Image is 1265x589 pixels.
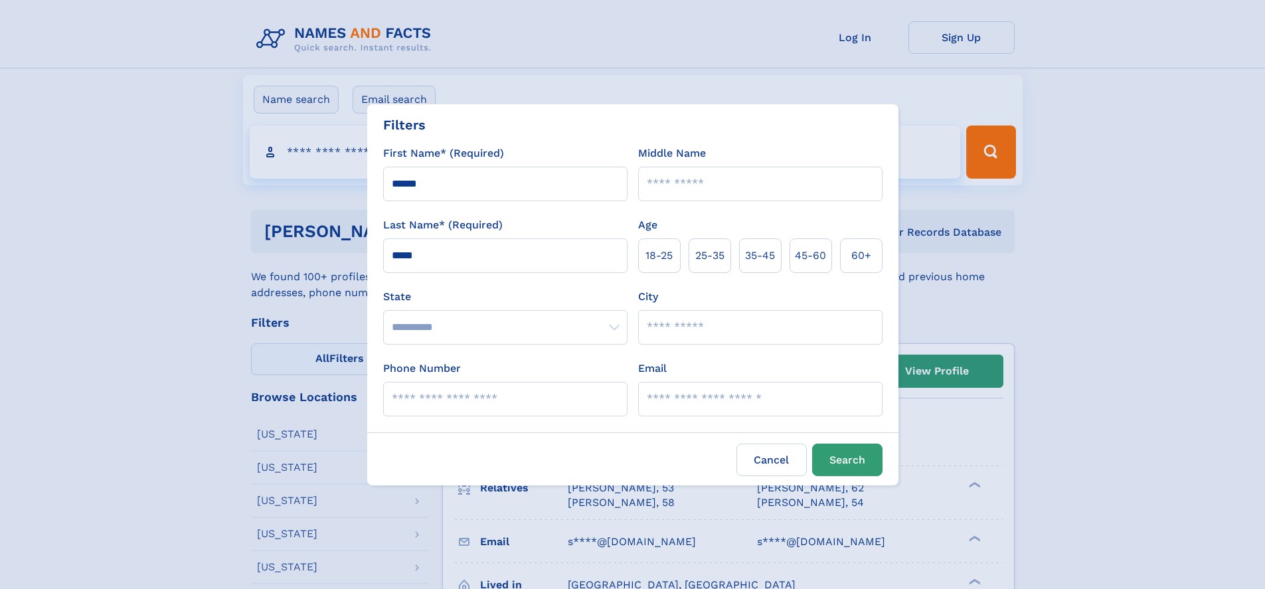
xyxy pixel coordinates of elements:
div: Filters [383,115,426,135]
span: 60+ [851,248,871,264]
label: City [638,289,658,305]
button: Search [812,444,883,476]
span: 45‑60 [795,248,826,264]
label: State [383,289,628,305]
label: First Name* (Required) [383,145,504,161]
label: Email [638,361,667,377]
label: Middle Name [638,145,706,161]
label: Phone Number [383,361,461,377]
label: Age [638,217,657,233]
span: 25‑35 [695,248,724,264]
label: Last Name* (Required) [383,217,503,233]
span: 35‑45 [745,248,775,264]
label: Cancel [736,444,807,476]
span: 18‑25 [645,248,673,264]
